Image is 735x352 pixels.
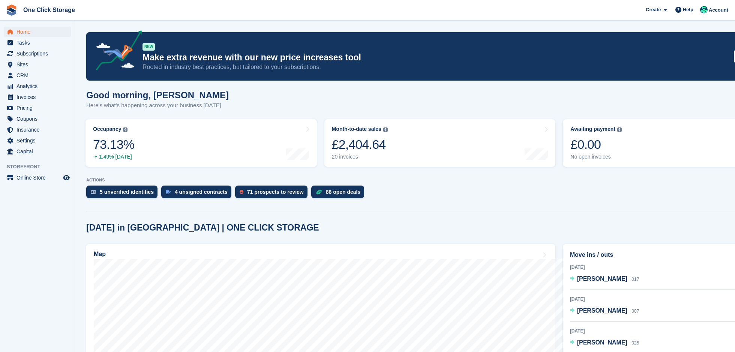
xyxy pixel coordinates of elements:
[326,189,361,195] div: 88 open deals
[93,137,134,152] div: 73.13%
[577,276,627,282] span: [PERSON_NAME]
[86,186,161,202] a: 5 unverified identities
[175,189,228,195] div: 4 unsigned contracts
[7,163,75,171] span: Storefront
[16,81,61,91] span: Analytics
[16,37,61,48] span: Tasks
[93,154,134,160] div: 1.49% [DATE]
[311,186,368,202] a: 88 open deals
[142,63,728,71] p: Rooted in industry best practices, but tailored to your subscriptions.
[161,186,235,202] a: 4 unsigned contracts
[91,190,96,194] img: verify_identity-adf6edd0f0f0b5bbfe63781bf79b02c33cf7c696d77639b501bdc392416b5a36.svg
[4,27,71,37] a: menu
[16,124,61,135] span: Insurance
[4,37,71,48] a: menu
[16,135,61,146] span: Settings
[85,119,317,167] a: Occupancy 73.13% 1.49% [DATE]
[4,81,71,91] a: menu
[700,6,708,13] img: Katy Forster
[570,126,615,132] div: Awaiting payment
[316,189,322,195] img: deal-1b604bf984904fb50ccaf53a9ad4b4a5d6e5aea283cecdc64d6e3604feb123c2.svg
[4,103,71,113] a: menu
[6,4,17,16] img: stora-icon-8386f47178a22dfd0bd8f6a31ec36ba5ce8667c1dd55bd0f319d3a0aa187defe.svg
[142,43,155,51] div: NEW
[235,186,311,202] a: 71 prospects to review
[247,189,304,195] div: 71 prospects to review
[4,48,71,59] a: menu
[631,309,639,314] span: 007
[16,92,61,102] span: Invoices
[93,126,121,132] div: Occupancy
[570,274,639,284] a: [PERSON_NAME] 017
[16,146,61,157] span: Capital
[577,307,627,314] span: [PERSON_NAME]
[617,127,622,132] img: icon-info-grey-7440780725fd019a000dd9b08b2336e03edf1995a4989e88bcd33f0948082b44.svg
[94,251,106,258] h2: Map
[4,59,71,70] a: menu
[683,6,693,13] span: Help
[240,190,243,194] img: prospect-51fa495bee0391a8d652442698ab0144808aea92771e9ea1ae160a38d050c398.svg
[86,101,229,110] p: Here's what's happening across your business [DATE]
[62,173,71,182] a: Preview store
[570,338,639,348] a: [PERSON_NAME] 025
[16,172,61,183] span: Online Store
[4,172,71,183] a: menu
[16,114,61,124] span: Coupons
[16,48,61,59] span: Subscriptions
[332,154,388,160] div: 20 invoices
[86,90,229,100] h1: Good morning, [PERSON_NAME]
[332,137,388,152] div: £2,404.64
[383,127,388,132] img: icon-info-grey-7440780725fd019a000dd9b08b2336e03edf1995a4989e88bcd33f0948082b44.svg
[4,135,71,146] a: menu
[4,114,71,124] a: menu
[16,59,61,70] span: Sites
[16,27,61,37] span: Home
[16,103,61,113] span: Pricing
[123,127,127,132] img: icon-info-grey-7440780725fd019a000dd9b08b2336e03edf1995a4989e88bcd33f0948082b44.svg
[631,277,639,282] span: 017
[20,4,78,16] a: One Click Storage
[570,306,639,316] a: [PERSON_NAME] 007
[166,190,171,194] img: contract_signature_icon-13c848040528278c33f63329250d36e43548de30e8caae1d1a13099fd9432cc5.svg
[100,189,154,195] div: 5 unverified identities
[570,154,622,160] div: No open invoices
[4,70,71,81] a: menu
[577,339,627,346] span: [PERSON_NAME]
[142,52,728,63] p: Make extra revenue with our new price increases tool
[332,126,381,132] div: Month-to-date sales
[570,137,622,152] div: £0.00
[86,223,319,233] h2: [DATE] in [GEOGRAPHIC_DATA] | ONE CLICK STORAGE
[4,92,71,102] a: menu
[90,30,142,73] img: price-adjustments-announcement-icon-8257ccfd72463d97f412b2fc003d46551f7dbcb40ab6d574587a9cd5c0d94...
[4,146,71,157] a: menu
[4,124,71,135] a: menu
[324,119,556,167] a: Month-to-date sales £2,404.64 20 invoices
[631,340,639,346] span: 025
[16,70,61,81] span: CRM
[709,6,728,14] span: Account
[646,6,661,13] span: Create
